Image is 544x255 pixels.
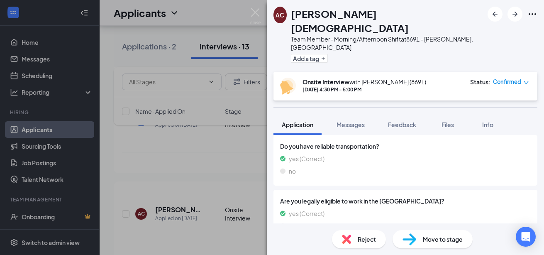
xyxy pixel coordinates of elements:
span: no [289,167,296,176]
svg: Plus [321,56,326,61]
span: no [289,221,296,230]
h1: [PERSON_NAME][DEMOGRAPHIC_DATA] [291,7,483,35]
span: Info [482,121,493,128]
div: AC [276,11,284,19]
span: Confirmed [493,78,521,86]
svg: Ellipses [527,9,537,19]
span: Do you have reliable transportation? [280,142,531,151]
div: [DATE] 4:30 PM - 5:00 PM [302,86,426,93]
span: yes (Correct) [289,209,324,218]
div: Open Intercom Messenger [516,227,536,247]
span: yes (Correct) [289,154,324,163]
div: with [PERSON_NAME] (8691) [302,78,426,86]
span: Move to stage [423,235,463,244]
svg: ArrowLeftNew [490,9,500,19]
div: Team Member- Morning/Afternoon Shift at 8691 - [PERSON_NAME], [GEOGRAPHIC_DATA] [291,35,483,51]
button: PlusAdd a tag [291,54,328,63]
svg: ArrowRight [510,9,520,19]
span: Feedback [388,121,416,128]
span: Messages [337,121,365,128]
span: Application [282,121,313,128]
button: ArrowRight [507,7,522,22]
div: Status : [470,78,490,86]
span: Files [442,121,454,128]
span: down [523,80,529,86]
span: Are you legally eligible to work in the [GEOGRAPHIC_DATA]? [280,196,531,206]
b: Onsite Interview [302,78,349,86]
span: Reject [358,235,376,244]
button: ArrowLeftNew [488,7,503,22]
